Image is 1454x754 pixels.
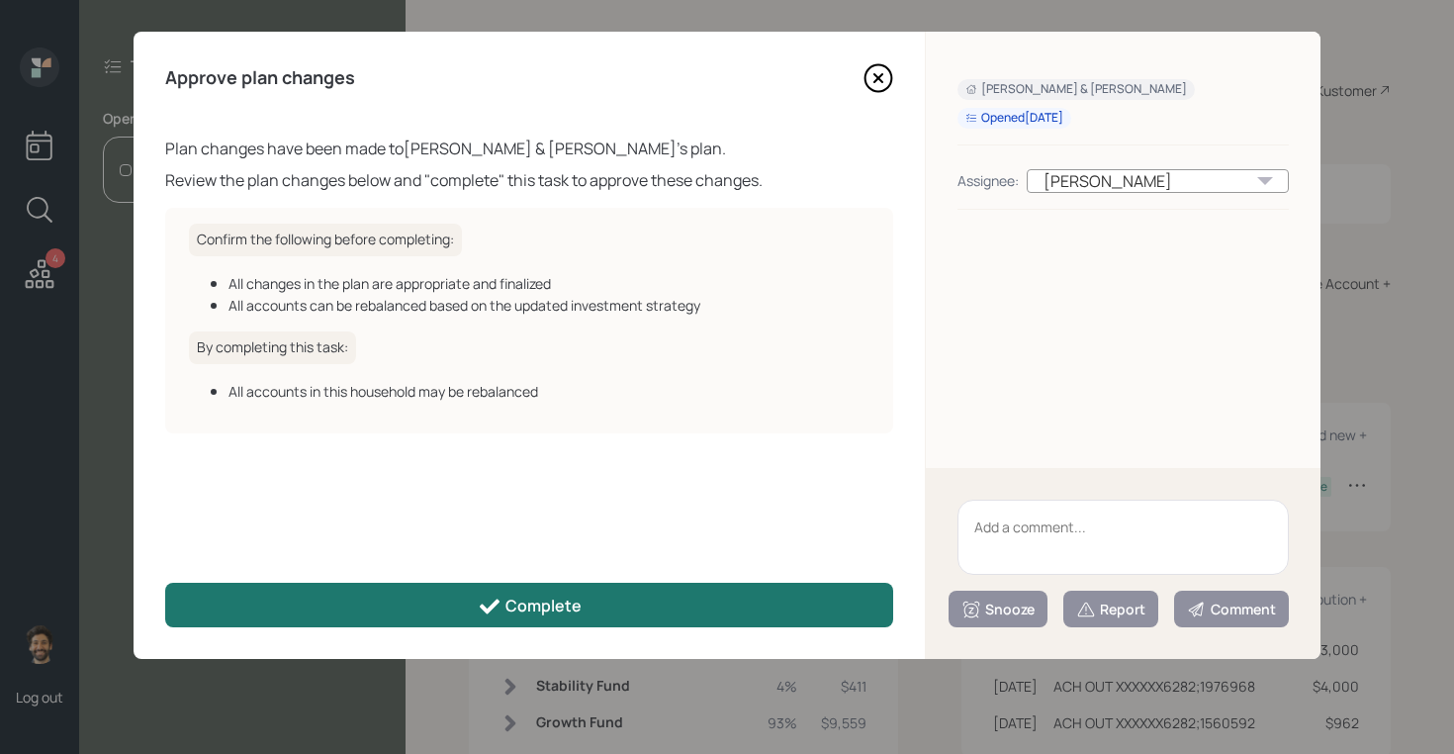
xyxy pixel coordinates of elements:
[165,583,893,627] button: Complete
[165,137,893,160] div: Plan changes have been made to [PERSON_NAME] & [PERSON_NAME] 's plan.
[478,595,582,618] div: Complete
[1027,169,1289,193] div: [PERSON_NAME]
[189,224,462,256] h6: Confirm the following before completing:
[1063,591,1158,627] button: Report
[228,295,869,316] div: All accounts can be rebalanced based on the updated investment strategy
[1174,591,1289,627] button: Comment
[961,600,1035,619] div: Snooze
[228,273,869,294] div: All changes in the plan are appropriate and finalized
[965,110,1063,127] div: Opened [DATE]
[165,67,355,89] h4: Approve plan changes
[1187,600,1276,619] div: Comment
[965,81,1187,98] div: [PERSON_NAME] & [PERSON_NAME]
[165,168,893,192] div: Review the plan changes below and "complete" this task to approve these changes.
[228,381,869,402] div: All accounts in this household may be rebalanced
[957,170,1019,191] div: Assignee:
[1076,600,1145,619] div: Report
[949,591,1047,627] button: Snooze
[189,331,356,364] h6: By completing this task:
